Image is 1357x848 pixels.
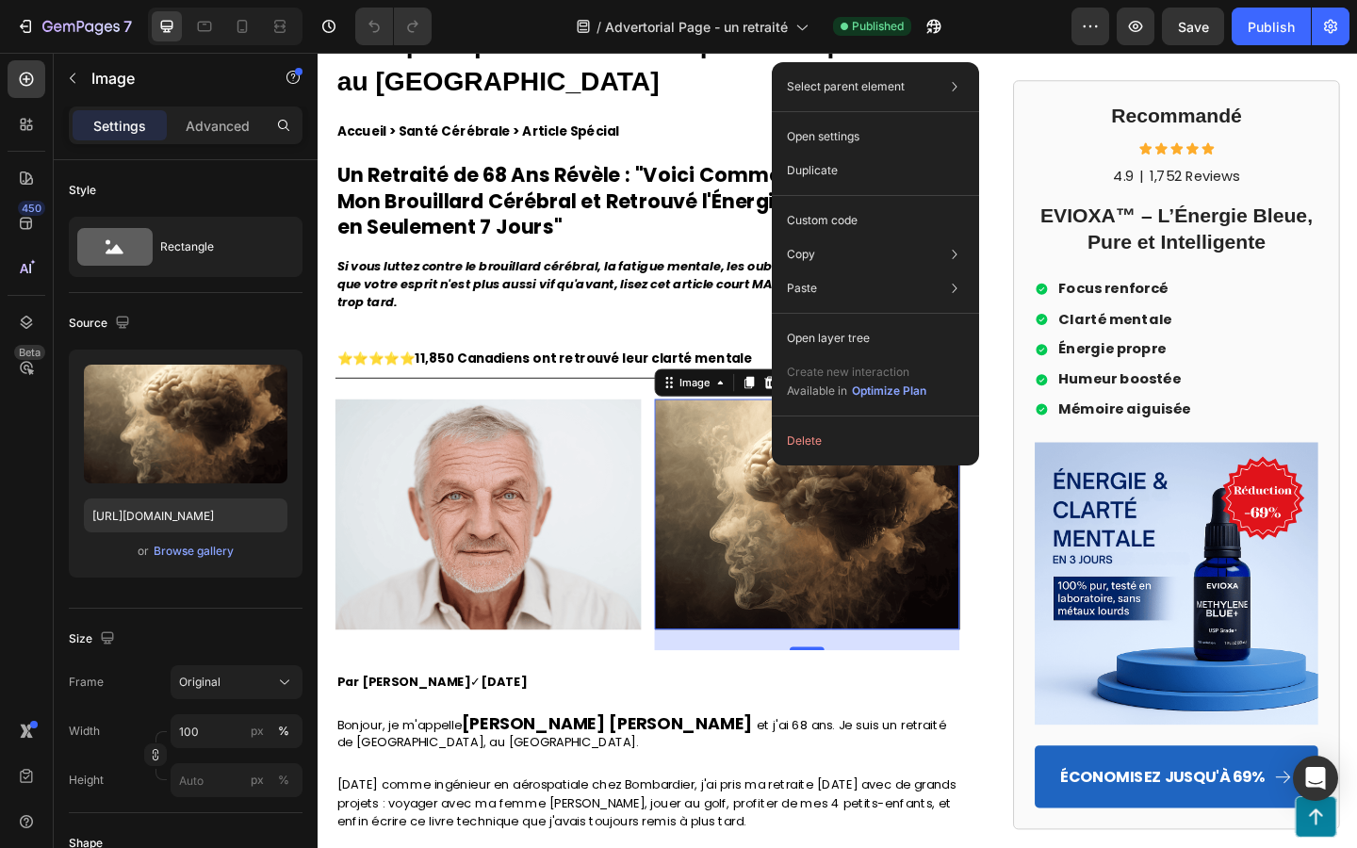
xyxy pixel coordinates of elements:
[1248,17,1295,37] div: Publish
[21,118,671,204] strong: Un Retraité de 68 Ans Révèle : "Voici Comment J'ai Éliminé Mon Brouillard Cérébral et Retrouvé l'...
[251,772,264,789] div: px
[93,116,146,136] p: Settings
[1293,756,1338,801] div: Open Intercom Messenger
[597,17,601,37] span: /
[851,382,927,400] button: Optimize Plan
[787,280,817,297] p: Paste
[779,424,972,458] button: Delete
[123,15,132,38] p: 7
[186,116,250,136] p: Advanced
[272,720,295,742] button: px
[21,76,327,95] strong: Accueil > Santé Cérébrale > Article Spécial
[21,722,156,741] span: Bonjour, je m'appelle
[806,377,949,399] strong: Mémoire aiguisée
[153,542,235,561] button: Browse gallery
[866,125,888,145] p: 4.9
[806,278,929,300] strong: Clarté mentale
[138,540,149,563] span: or
[69,311,134,336] div: Source
[806,344,939,366] strong: Humeur boostée
[787,246,815,263] p: Copy
[780,54,1088,86] h2: Recommandé
[355,8,432,45] div: Undo/Redo
[21,222,696,281] strong: Si vous luttez contre le brouillard cérébral, la fatigue mentale, les oublis fréquents ou si vous...
[171,665,302,699] button: Original
[780,424,1088,732] img: gempages_577104809090351654-bc3afa16-cb95-4bde-ae0d-5b2cb41f5362.png
[246,720,269,742] button: %
[21,722,683,760] span: et j'ai 68 ans. Je suis un retraité de [GEOGRAPHIC_DATA], au [GEOGRAPHIC_DATA].
[390,351,431,367] div: Image
[906,125,1004,145] p: 1,752 Reviews
[171,763,302,797] input: px%
[786,165,1082,218] strong: EVIOXA™ – L’Énergie Bleue, Pure et Intelligente
[367,377,699,628] img: gempages_577104809090351654-ac2fd304-8cc5-4313-ab9b-2e7d21f3a8f2.png
[278,772,289,789] div: %
[787,212,858,229] p: Custom code
[177,675,227,693] strong: [DATE]
[806,311,923,333] strong: Énergie propre
[278,723,289,740] div: %
[272,769,295,791] button: px
[787,78,905,95] p: Select parent element
[69,723,100,740] label: Width
[806,246,924,268] strong: Focus renforcé
[852,18,904,35] span: Published
[780,754,1088,822] a: ÉCONOMISEZ JUSQU'À 69%
[1162,8,1224,45] button: Save
[787,128,859,145] p: Open settings
[14,345,45,360] div: Beta
[1178,19,1209,35] span: Save
[317,717,472,742] strong: [PERSON_NAME]
[69,182,96,199] div: Style
[809,776,1032,799] strong: ÉCONOMISEZ JUSQU'À 69%
[852,383,926,400] div: Optimize Plan
[69,627,119,652] div: Size
[179,674,221,691] span: Original
[18,201,45,216] div: 450
[84,365,287,483] img: preview-image
[106,323,472,342] strong: 11,850 Canadiens ont retrouvé leur clarté mentale
[21,787,694,845] span: [DATE] comme ingénieur en aérospatiale chez Bombardier, j'ai pris ma retraite [DATE] avec de gran...
[246,769,269,791] button: %
[787,330,870,347] p: Open layer tree
[21,323,472,342] span: ⭐⭐⭐⭐⭐
[84,498,287,532] input: https://example.com/image.jpg
[154,543,234,560] div: Browse gallery
[19,377,352,628] img: gempages_577104809090351654-e61e7c06-6eb4-4018-913e-d24221bc7834.png
[171,714,302,748] input: px%
[251,723,264,740] div: px
[894,125,899,145] p: |
[21,675,166,693] strong: Par [PERSON_NAME]
[21,675,227,693] span: ✓
[160,225,275,269] div: Rectangle
[69,674,104,691] label: Frame
[8,8,140,45] button: 7
[787,363,927,382] p: Create new interaction
[787,162,838,179] p: Duplicate
[156,717,312,742] strong: [PERSON_NAME]
[1232,8,1311,45] button: Publish
[91,67,252,90] p: Image
[69,772,104,789] label: Height
[605,17,788,37] span: Advertorial Page - un retraité
[787,383,847,398] span: Available in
